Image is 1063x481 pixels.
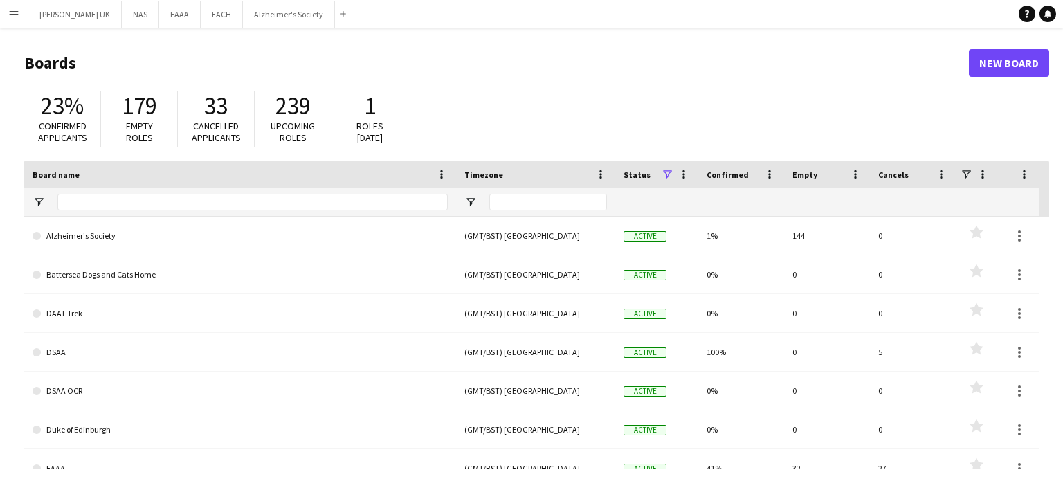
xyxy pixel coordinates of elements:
div: 0 [784,255,870,293]
div: 0% [698,294,784,332]
div: 0 [870,372,956,410]
span: Active [624,464,666,474]
span: Confirmed [707,170,749,180]
div: 100% [698,333,784,371]
button: [PERSON_NAME] UK [28,1,122,28]
span: 23% [41,91,84,121]
span: Confirmed applicants [38,120,87,144]
div: 0 [870,294,956,332]
div: (GMT/BST) [GEOGRAPHIC_DATA] [456,372,615,410]
div: 0 [784,294,870,332]
div: (GMT/BST) [GEOGRAPHIC_DATA] [456,217,615,255]
span: Active [624,270,666,280]
span: 239 [275,91,311,121]
span: Active [624,309,666,319]
span: Upcoming roles [271,120,315,144]
div: 0 [870,410,956,448]
div: (GMT/BST) [GEOGRAPHIC_DATA] [456,410,615,448]
div: 5 [870,333,956,371]
a: New Board [969,49,1049,77]
button: Open Filter Menu [33,196,45,208]
a: Battersea Dogs and Cats Home [33,255,448,294]
div: (GMT/BST) [GEOGRAPHIC_DATA] [456,294,615,332]
div: 0% [698,255,784,293]
span: Status [624,170,651,180]
div: (GMT/BST) [GEOGRAPHIC_DATA] [456,255,615,293]
span: 1 [364,91,376,121]
div: 0 [784,372,870,410]
div: 0% [698,410,784,448]
a: DSAA [33,333,448,372]
div: 0 [870,255,956,293]
a: Alzheimer's Society [33,217,448,255]
div: 0 [784,333,870,371]
span: Roles [DATE] [356,120,383,144]
span: Board name [33,170,80,180]
span: Active [624,386,666,397]
h1: Boards [24,53,969,73]
input: Board name Filter Input [57,194,448,210]
button: NAS [122,1,159,28]
span: 179 [122,91,157,121]
button: EACH [201,1,243,28]
a: Duke of Edinburgh [33,410,448,449]
div: 144 [784,217,870,255]
div: 0 [870,217,956,255]
div: (GMT/BST) [GEOGRAPHIC_DATA] [456,333,615,371]
span: 33 [204,91,228,121]
span: Timezone [464,170,503,180]
a: DSAA OCR [33,372,448,410]
div: 0 [784,410,870,448]
button: EAAA [159,1,201,28]
div: 0% [698,372,784,410]
span: Cancels [878,170,909,180]
button: Alzheimer's Society [243,1,335,28]
span: Active [624,231,666,242]
span: Active [624,425,666,435]
input: Timezone Filter Input [489,194,607,210]
span: Cancelled applicants [192,120,241,144]
div: 1% [698,217,784,255]
span: Active [624,347,666,358]
button: Open Filter Menu [464,196,477,208]
span: Empty roles [126,120,153,144]
span: Empty [792,170,817,180]
a: DAAT Trek [33,294,448,333]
